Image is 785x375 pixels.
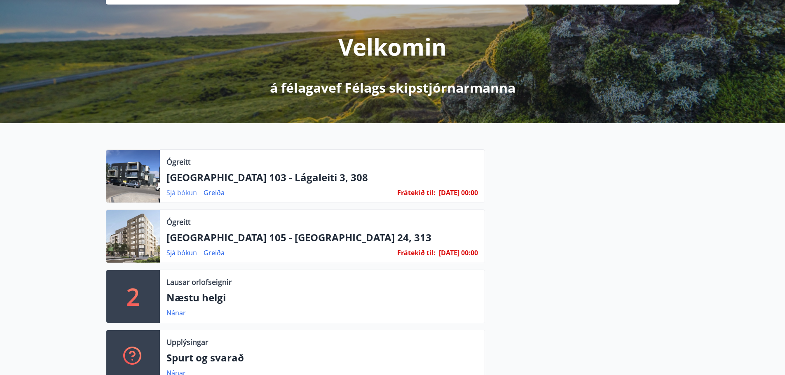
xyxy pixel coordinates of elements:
[439,188,478,197] span: [DATE] 00:00
[166,231,478,245] p: [GEOGRAPHIC_DATA] 105 - [GEOGRAPHIC_DATA] 24, 313
[204,248,225,257] a: Greiða
[166,248,197,257] a: Sjá bókun
[166,217,190,227] p: Ógreitt
[270,79,516,97] p: á félagavef Félags skipstjórnarmanna
[166,170,478,184] p: [GEOGRAPHIC_DATA] 103 - Lágaleiti 3, 308
[127,281,140,312] p: 2
[397,188,436,197] span: Frátekið til :
[166,291,478,305] p: Næstu helgi
[166,351,478,365] p: Spurt og svarað
[338,31,447,62] p: Velkomin
[166,156,190,167] p: Ógreitt
[439,248,478,257] span: [DATE] 00:00
[166,308,186,317] a: Nánar
[166,277,232,287] p: Lausar orlofseignir
[166,188,197,197] a: Sjá bókun
[397,248,436,257] span: Frátekið til :
[204,188,225,197] a: Greiða
[166,337,208,347] p: Upplýsingar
